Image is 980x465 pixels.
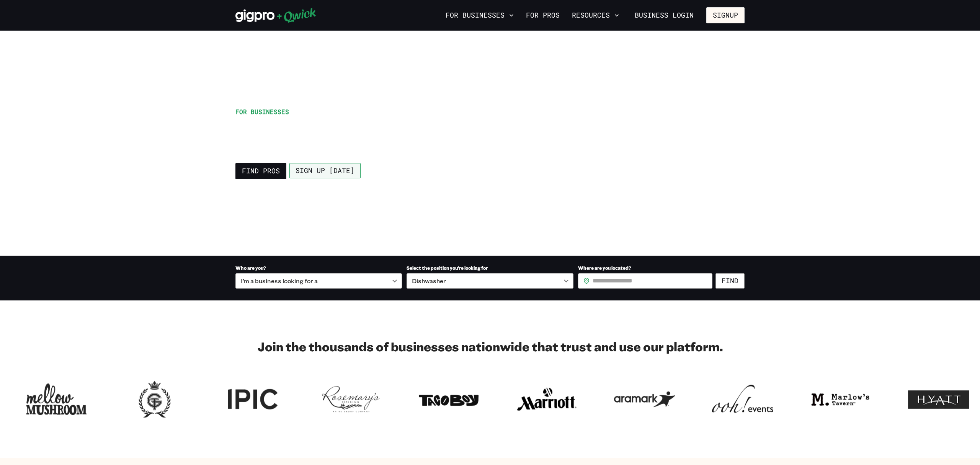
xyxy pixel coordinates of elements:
[407,273,573,289] div: Dishwasher
[418,379,479,420] img: Logo for Taco Boy
[235,119,541,154] h1: Qwick has all the help you need to cover culinary, service, and support roles.
[26,379,87,420] img: Logo for Mellow Mushroom
[235,163,286,179] a: Find Pros
[235,273,402,289] div: I’m a business looking for a
[320,379,381,420] img: Logo for Rosemary's Catering
[407,265,488,271] span: Select the position you’re looking for
[810,379,871,420] img: Logo for Marlow's Tavern
[569,9,622,22] button: Resources
[289,163,361,178] a: Sign up [DATE]
[523,9,563,22] a: For Pros
[235,108,289,116] span: For Businesses
[443,9,517,22] button: For Businesses
[578,265,631,271] span: Where are you located?
[706,7,745,23] button: Signup
[222,379,283,420] img: Logo for IPIC
[516,379,577,420] img: Logo for Marriott
[712,379,773,420] img: Logo for ooh events
[715,273,745,289] button: Find
[614,379,675,420] img: Logo for Aramark
[235,265,266,271] span: Who are you?
[908,379,969,420] img: Logo for Hotel Hyatt
[124,379,185,420] img: Logo for Georgian Terrace
[235,339,745,354] h2: Join the thousands of businesses nationwide that trust and use our platform.
[628,7,700,23] a: Business Login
